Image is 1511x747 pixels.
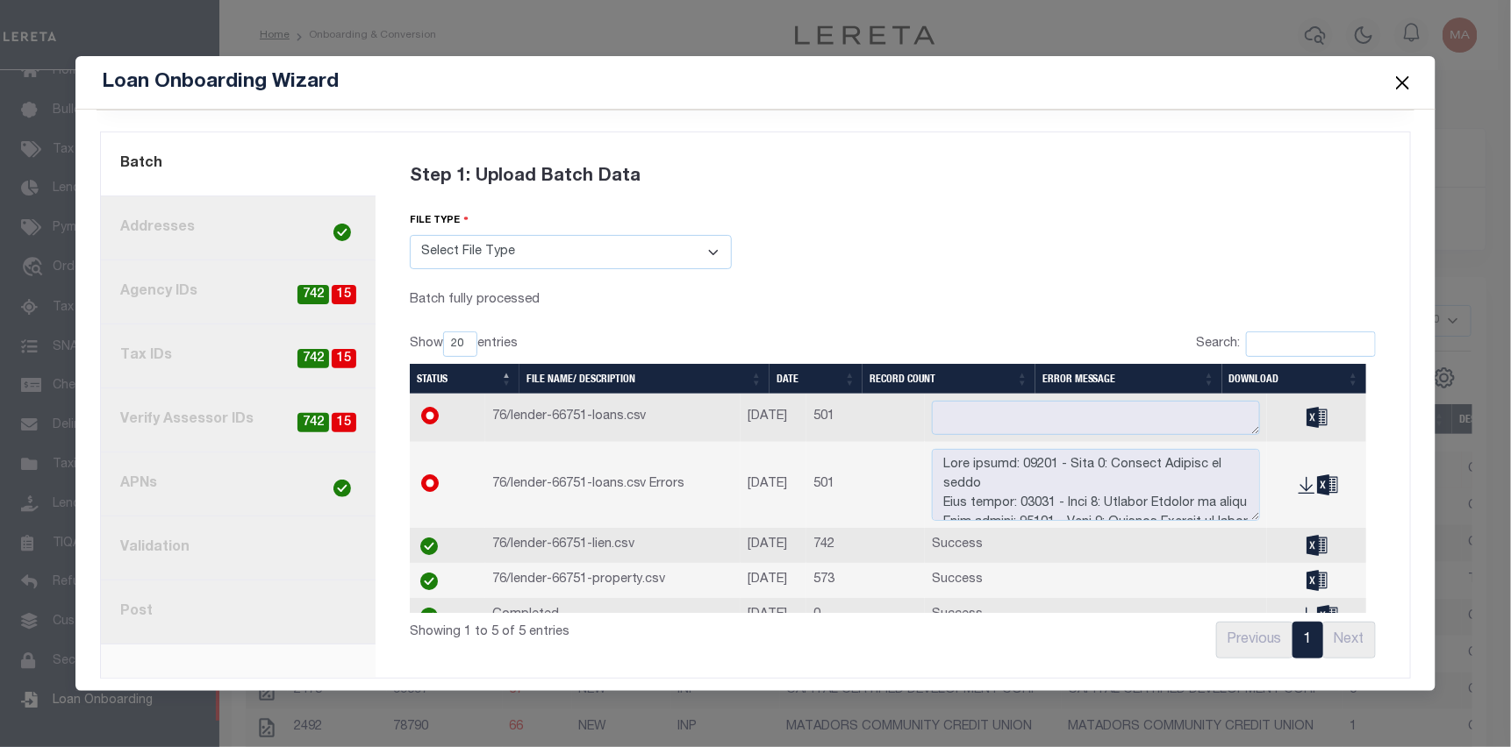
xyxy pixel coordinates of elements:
th: Error Message: activate to sort column ascending [1035,364,1222,394]
div: Showing 1 to 5 of 5 entries [410,613,799,643]
img: check-icon-green.svg [333,480,351,497]
td: Success [925,528,1267,563]
a: Tax IDs15742 [101,324,376,388]
th: Date: activate to sort column ascending [770,364,863,394]
label: Search: [1196,331,1375,357]
label: Show entries [410,331,518,357]
a: APNs [101,452,376,516]
textarea: Lore ipsumd: 09201 - Sita 0: Consect Adipisc el seddo Eius tempor: 03031 - Inci 8: Utlabor Etdolo... [932,449,1260,522]
th: Status: activate to sort column descending [410,364,519,394]
a: 1 [1293,622,1323,658]
span: 742 [297,413,329,433]
span: 742 [297,349,329,369]
span: 742 [297,285,329,305]
td: 76/lender-66751-property.csv [485,563,741,598]
img: check-icon-green.svg [420,537,438,555]
h5: Loan Onboarding Wizard [102,70,339,95]
td: [DATE] [741,598,806,633]
span: 15 [332,413,356,433]
td: [DATE] [741,442,806,529]
td: Completed [485,598,741,633]
th: File Name/ Description: activate to sort column ascending [519,364,770,394]
select: Showentries [443,331,477,357]
td: 501 [806,394,925,442]
a: Batch [101,132,376,196]
td: 76/lender-66751-loans.csv Errors [485,442,741,529]
th: Record Count: activate to sort column ascending [863,364,1035,394]
td: 0 [806,598,925,633]
span: 15 [332,349,356,369]
td: 76/lender-66751-lien.csv [485,528,741,563]
td: Success [925,598,1267,633]
div: Step 1: Upload Batch Data [410,143,1376,211]
td: 501 [806,442,925,529]
span: 15 [332,285,356,305]
a: Validation [101,516,376,580]
a: Verify Assessor IDs15742 [101,388,376,452]
a: Addresses [101,196,376,260]
td: 742 [806,528,925,563]
a: Post [101,580,376,644]
a: Agency IDs15742 [101,260,376,324]
button: Close [1392,71,1414,94]
td: Success [925,563,1267,598]
td: 76/lender-66751-loans.csv [485,394,741,442]
th: Download: activate to sort column ascending [1222,364,1366,394]
td: [DATE] [741,563,806,598]
td: [DATE] [741,394,806,442]
td: [DATE] [741,528,806,563]
label: file type [410,212,469,229]
input: Search: [1246,331,1376,357]
img: check-icon-green.svg [333,224,351,241]
div: Batch fully processed [410,290,732,310]
img: check-icon-green.svg [420,608,438,625]
img: check-icon-green.svg [420,573,438,590]
td: 573 [806,563,925,598]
